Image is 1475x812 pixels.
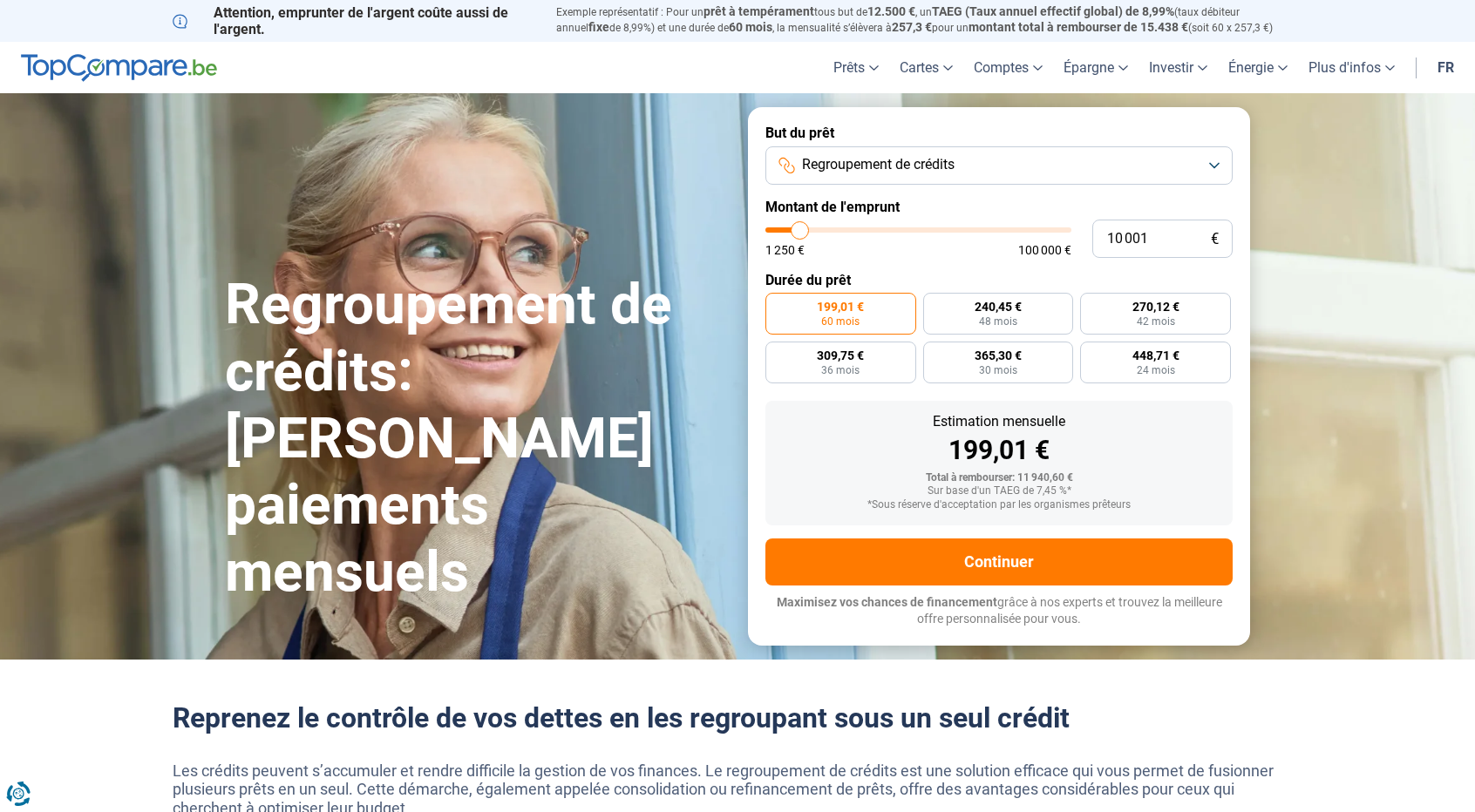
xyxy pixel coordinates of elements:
[817,301,864,313] span: 199,01 €
[1132,301,1179,313] span: 270,12 €
[817,349,864,362] span: 309,75 €
[1053,42,1139,93] a: Épargne
[173,701,1302,734] h2: Reprenez le contrôle de vos dettes en les regroupant sous un seul crédit
[932,4,1174,18] span: TAEG (Taux annuel effectif global) de 8,99%
[892,20,932,34] span: 257,3 €
[963,42,1053,93] a: Comptes
[823,42,889,93] a: Prêts
[969,20,1188,34] span: montant total à rembourser de 15.438 €
[1139,42,1218,93] a: Investir
[979,316,1017,327] span: 48 mois
[1218,42,1298,93] a: Énergie
[1137,316,1175,327] span: 42 mois
[889,42,963,93] a: Cartes
[975,301,1022,313] span: 240,45 €
[975,349,1022,362] span: 365,30 €
[765,594,1233,628] p: grâce à nos experts et trouvez la meilleure offre personnalisée pour vous.
[225,272,727,606] h1: Regroupement de crédits: [PERSON_NAME] paiements mensuels
[704,4,814,18] span: prêt à tempérament
[821,365,860,376] span: 36 mois
[1018,244,1071,256] span: 100 000 €
[867,4,915,18] span: 12.500 €
[729,20,772,34] span: 60 mois
[765,125,1233,141] label: But du prêt
[802,155,955,174] span: Regroupement de crédits
[556,4,1302,36] p: Exemple représentatif : Pour un tous but de , un (taux débiteur annuel de 8,99%) et une durée de ...
[1132,349,1179,362] span: 448,71 €
[779,485,1219,497] div: Sur base d'un TAEG de 7,45 %*
[765,538,1233,585] button: Continuer
[588,20,609,34] span: fixe
[1298,42,1405,93] a: Plus d'infos
[1137,365,1175,376] span: 24 mois
[765,146,1233,185] button: Regroupement de crédits
[979,365,1017,376] span: 30 mois
[765,199,1233,215] label: Montant de l'emprunt
[21,54,217,82] img: TopCompare
[173,4,535,37] p: Attention, emprunter de l'argent coûte aussi de l'argent.
[765,244,805,256] span: 1 250 €
[1211,232,1219,247] span: €
[1427,42,1465,93] a: fr
[821,316,860,327] span: 60 mois
[779,499,1219,511] div: *Sous réserve d'acceptation par les organismes prêteurs
[765,272,1233,288] label: Durée du prêt
[779,437,1219,464] div: 199,01 €
[779,472,1219,484] div: Total à rembourser: 11 940,60 €
[779,415,1219,429] div: Estimation mensuelle
[777,595,997,609] span: Maximisez vos chances de financement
